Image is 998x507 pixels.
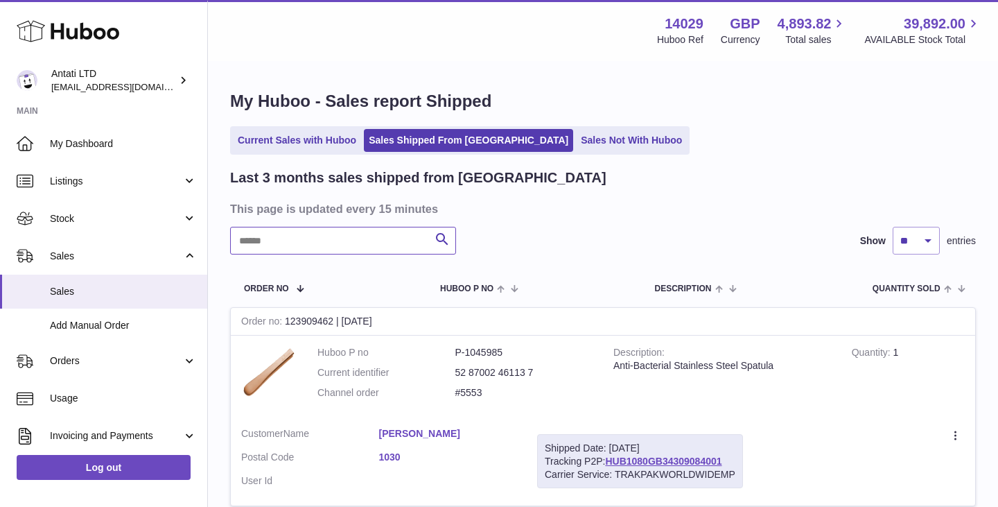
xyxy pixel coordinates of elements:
span: Total sales [785,33,847,46]
dd: 52 87002 46113 7 [455,366,593,379]
dt: Current identifier [317,366,455,379]
strong: 14029 [665,15,703,33]
h1: My Huboo - Sales report Shipped [230,90,976,112]
a: HUB1080GB34309084001 [605,456,721,467]
dd: P-1045985 [455,346,593,359]
span: [EMAIL_ADDRESS][DOMAIN_NAME] [51,81,204,92]
dt: Postal Code [241,451,379,467]
div: Anti-Bacterial Stainless Steel Spatula [613,359,831,372]
div: Carrier Service: TRAKPAKWORLDWIDEMP [545,468,735,481]
span: Add Manual Order [50,319,197,332]
div: 123909462 | [DATE] [231,308,975,336]
span: entries [947,234,976,248]
span: Customer [241,428,283,439]
span: Invoicing and Payments [50,429,182,442]
span: Orders [50,354,182,368]
a: Log out [17,455,191,480]
a: Sales Not With Huboo [576,129,687,152]
span: Quantity Sold [873,284,940,293]
span: Order No [244,284,289,293]
div: Tracking P2P: [537,434,743,489]
span: AVAILABLE Stock Total [864,33,981,46]
dt: User Id [241,474,379,488]
img: 1748338271.png [241,346,297,398]
span: 4,893.82 [778,15,832,33]
strong: Order no [241,316,285,330]
div: Huboo Ref [657,33,703,46]
span: Stock [50,212,182,225]
dt: Channel order [317,386,455,399]
span: Huboo P no [440,284,493,293]
strong: Quantity [852,347,893,361]
a: 4,893.82 Total sales [778,15,848,46]
img: toufic@antatiskin.com [17,70,37,91]
strong: GBP [730,15,760,33]
td: 1 [841,336,975,417]
dt: Huboo P no [317,346,455,359]
span: Sales [50,250,182,263]
div: Antati LTD [51,67,176,94]
div: Shipped Date: [DATE] [545,442,735,455]
label: Show [860,234,886,248]
a: Current Sales with Huboo [233,129,361,152]
a: 1030 [379,451,517,464]
h3: This page is updated every 15 minutes [230,201,972,216]
a: [PERSON_NAME] [379,427,517,440]
h2: Last 3 months sales shipped from [GEOGRAPHIC_DATA] [230,169,606,187]
span: 39,892.00 [904,15,965,33]
strong: Description [613,347,665,361]
dd: #5553 [455,386,593,399]
span: Usage [50,392,197,405]
span: Listings [50,175,182,188]
a: Sales Shipped From [GEOGRAPHIC_DATA] [364,129,573,152]
dt: Name [241,427,379,444]
span: My Dashboard [50,137,197,151]
span: Description [654,284,711,293]
span: Sales [50,285,197,298]
div: Currency [721,33,760,46]
a: 39,892.00 AVAILABLE Stock Total [864,15,981,46]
